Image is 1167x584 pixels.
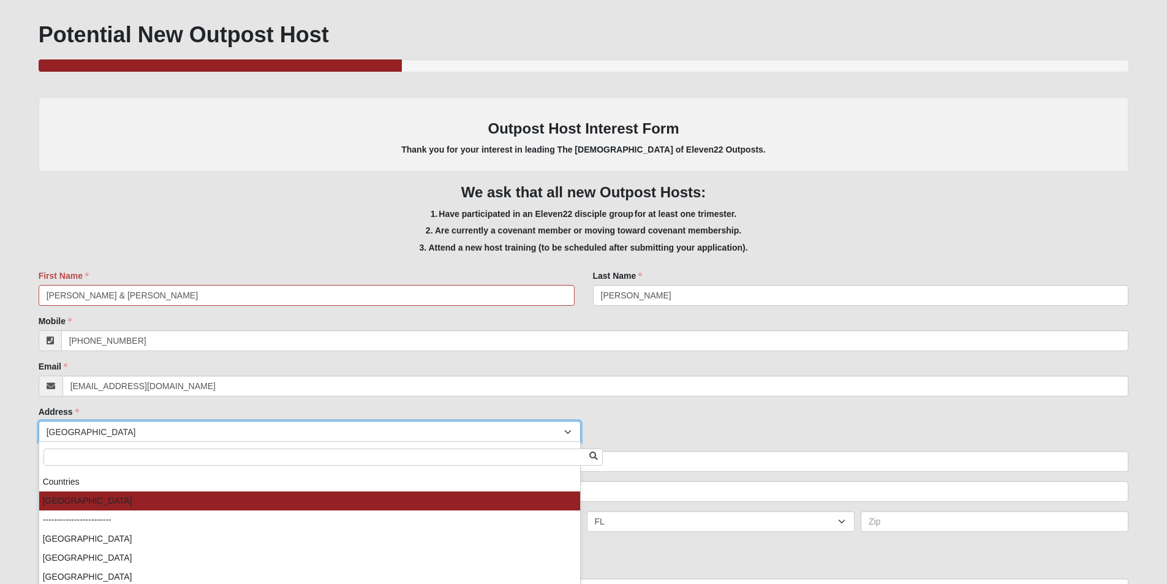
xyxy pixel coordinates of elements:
h5: Thank you for your interest in leading The [DEMOGRAPHIC_DATA] of Eleven22 Outposts. [51,145,1117,155]
input: Zip [861,511,1128,532]
h3: We ask that all new Outpost Hosts: [39,184,1129,202]
span: [GEOGRAPHIC_DATA] [47,422,564,442]
input: Address Line 2 [39,481,1129,502]
h3: Outpost Host Interest Form [51,120,1117,138]
li: [GEOGRAPHIC_DATA] [39,548,580,567]
h1: Potential New Outpost Host [39,21,1129,48]
label: Address [39,406,79,418]
label: First Name [39,270,89,282]
label: Last Name [593,270,643,282]
h5: 1. Have participated in an Eleven22 disciple group for at least one trimester. [39,209,1129,219]
li: [GEOGRAPHIC_DATA] [39,491,580,510]
li: ------------------------ [39,510,580,529]
label: Email [39,360,67,373]
h5: 3. Attend a new host training (to be scheduled after submitting your application). [39,243,1129,253]
h5: 2. Are currently a covenant member or moving toward covenant membership. [39,226,1129,236]
li: [GEOGRAPHIC_DATA] [39,529,580,548]
label: Mobile [39,315,72,327]
li: Countries [39,472,580,491]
